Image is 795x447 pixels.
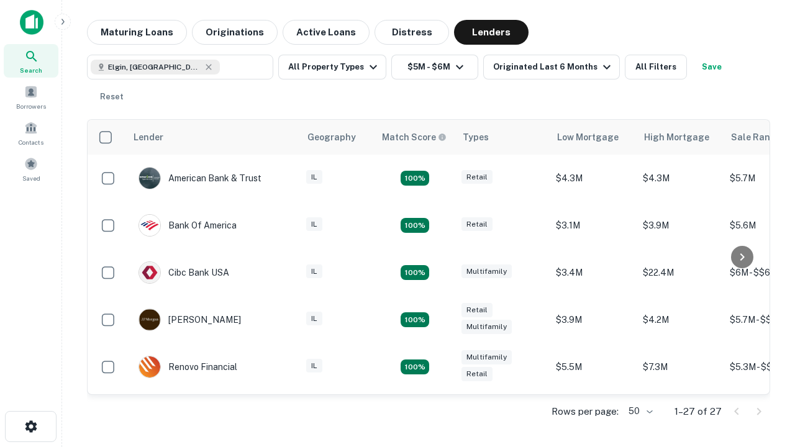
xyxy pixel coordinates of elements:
[550,120,637,155] th: Low Mortgage
[22,173,40,183] span: Saved
[550,249,637,296] td: $3.4M
[637,391,724,438] td: $3.1M
[692,55,732,79] button: Save your search to get updates of matches that match your search criteria.
[139,309,241,331] div: [PERSON_NAME]
[461,217,493,232] div: Retail
[134,130,163,145] div: Lender
[306,217,322,232] div: IL
[557,130,619,145] div: Low Mortgage
[16,101,46,111] span: Borrowers
[87,20,187,45] button: Maturing Loans
[461,303,493,317] div: Retail
[192,20,278,45] button: Originations
[401,265,429,280] div: Matching Properties: 4, hasApolloMatch: undefined
[20,65,42,75] span: Search
[454,20,529,45] button: Lenders
[92,84,132,109] button: Reset
[108,61,201,73] span: Elgin, [GEOGRAPHIC_DATA], [GEOGRAPHIC_DATA]
[463,130,489,145] div: Types
[391,55,478,79] button: $5M - $6M
[624,402,655,420] div: 50
[126,120,300,155] th: Lender
[4,44,58,78] a: Search
[637,155,724,202] td: $4.3M
[461,264,512,279] div: Multifamily
[552,404,619,419] p: Rows per page:
[139,168,160,189] img: picture
[278,55,386,79] button: All Property Types
[644,130,709,145] div: High Mortgage
[461,170,493,184] div: Retail
[19,137,43,147] span: Contacts
[637,120,724,155] th: High Mortgage
[20,10,43,35] img: capitalize-icon.png
[483,55,620,79] button: Originated Last 6 Months
[675,404,722,419] p: 1–27 of 27
[637,343,724,391] td: $7.3M
[401,312,429,327] div: Matching Properties: 4, hasApolloMatch: undefined
[382,130,444,144] h6: Match Score
[637,249,724,296] td: $22.4M
[139,261,229,284] div: Cibc Bank USA
[550,296,637,343] td: $3.9M
[4,116,58,150] a: Contacts
[637,202,724,249] td: $3.9M
[306,170,322,184] div: IL
[382,130,447,144] div: Capitalize uses an advanced AI algorithm to match your search with the best lender. The match sco...
[306,264,322,279] div: IL
[139,214,237,237] div: Bank Of America
[625,55,687,79] button: All Filters
[550,391,637,438] td: $2.2M
[401,171,429,186] div: Matching Properties: 7, hasApolloMatch: undefined
[306,359,322,373] div: IL
[139,356,160,377] img: picture
[550,343,637,391] td: $5.5M
[550,155,637,202] td: $4.3M
[139,356,237,378] div: Renovo Financial
[139,167,261,189] div: American Bank & Trust
[461,350,512,364] div: Multifamily
[283,20,370,45] button: Active Loans
[493,60,614,74] div: Originated Last 6 Months
[307,130,356,145] div: Geography
[139,262,160,283] img: picture
[139,309,160,330] img: picture
[4,152,58,186] a: Saved
[550,202,637,249] td: $3.1M
[4,80,58,114] a: Borrowers
[375,120,455,155] th: Capitalize uses an advanced AI algorithm to match your search with the best lender. The match sco...
[733,308,795,368] iframe: Chat Widget
[637,296,724,343] td: $4.2M
[300,120,375,155] th: Geography
[306,312,322,326] div: IL
[461,367,493,381] div: Retail
[455,120,550,155] th: Types
[375,20,449,45] button: Distress
[139,215,160,236] img: picture
[401,359,429,374] div: Matching Properties: 4, hasApolloMatch: undefined
[461,320,512,334] div: Multifamily
[401,218,429,233] div: Matching Properties: 4, hasApolloMatch: undefined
